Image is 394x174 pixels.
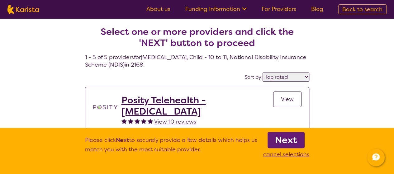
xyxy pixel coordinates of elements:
a: For Providers [262,5,296,13]
span: View [281,96,294,103]
b: Next [116,136,129,144]
a: Next [268,132,305,148]
img: fullstar [128,118,133,124]
span: Back to search [342,6,382,13]
a: Posity Telehealth - [MEDICAL_DATA] [121,95,273,117]
a: View [273,92,301,107]
img: fullstar [141,118,146,124]
img: fullstar [148,118,153,124]
img: fullstar [135,118,140,124]
a: View 10 reviews [154,117,196,126]
p: cancel selections [263,150,309,159]
img: Karista logo [7,5,39,14]
span: View 10 reviews [154,118,196,125]
img: fullstar [121,118,127,124]
a: Back to search [338,4,387,14]
h2: Select one or more providers and click the 'NEXT' button to proceed [93,26,302,49]
a: Funding Information [185,5,247,13]
a: About us [146,5,170,13]
h4: 1 - 5 of 5 providers for [MEDICAL_DATA] , Child - 10 to 11 , National Disability Insurance Scheme... [85,11,309,68]
label: Sort by: [244,74,263,80]
p: Please click to securely provide a few details which helps us match you with the most suitable pr... [85,135,257,159]
button: Channel Menu [367,149,385,166]
a: Blog [311,5,323,13]
b: Next [275,134,297,146]
p: [MEDICAL_DATA] services to toddlers, kids, teens and adults through evidenced-based, inclusive an... [93,126,301,154]
img: t1bslo80pcylnzwjhndq.png [93,95,118,120]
